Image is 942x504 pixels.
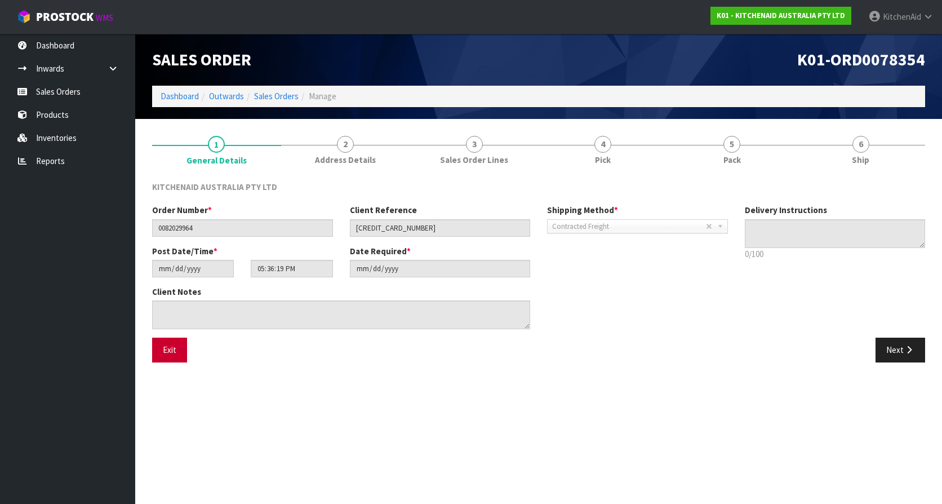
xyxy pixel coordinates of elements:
[350,245,411,257] label: Date Required
[315,154,376,166] span: Address Details
[152,286,201,298] label: Client Notes
[254,91,299,101] a: Sales Orders
[209,91,244,101] a: Outwards
[152,204,212,216] label: Order Number
[350,204,417,216] label: Client Reference
[852,154,869,166] span: Ship
[547,204,618,216] label: Shipping Method
[152,182,277,192] span: KITCHENAID AUSTRALIA PTY LTD
[723,136,740,153] span: 5
[152,219,333,237] input: Order Number
[152,49,251,70] span: Sales Order
[723,154,741,166] span: Pack
[552,220,706,233] span: Contracted Freight
[350,219,531,237] input: Client Reference
[883,11,921,22] span: KitchenAid
[17,10,31,24] img: cube-alt.png
[717,11,845,20] strong: K01 - KITCHENAID AUSTRALIA PTY LTD
[595,154,611,166] span: Pick
[337,136,354,153] span: 2
[745,204,827,216] label: Delivery Instructions
[745,248,926,260] p: 0/100
[852,136,869,153] span: 6
[594,136,611,153] span: 4
[36,10,94,24] span: ProStock
[440,154,508,166] span: Sales Order Lines
[876,338,925,362] button: Next
[797,49,925,70] span: K01-ORD0078354
[186,154,247,166] span: General Details
[96,12,113,23] small: WMS
[208,136,225,153] span: 1
[152,245,217,257] label: Post Date/Time
[309,91,336,101] span: Manage
[466,136,483,153] span: 3
[152,338,187,362] button: Exit
[152,173,925,371] span: General Details
[161,91,199,101] a: Dashboard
